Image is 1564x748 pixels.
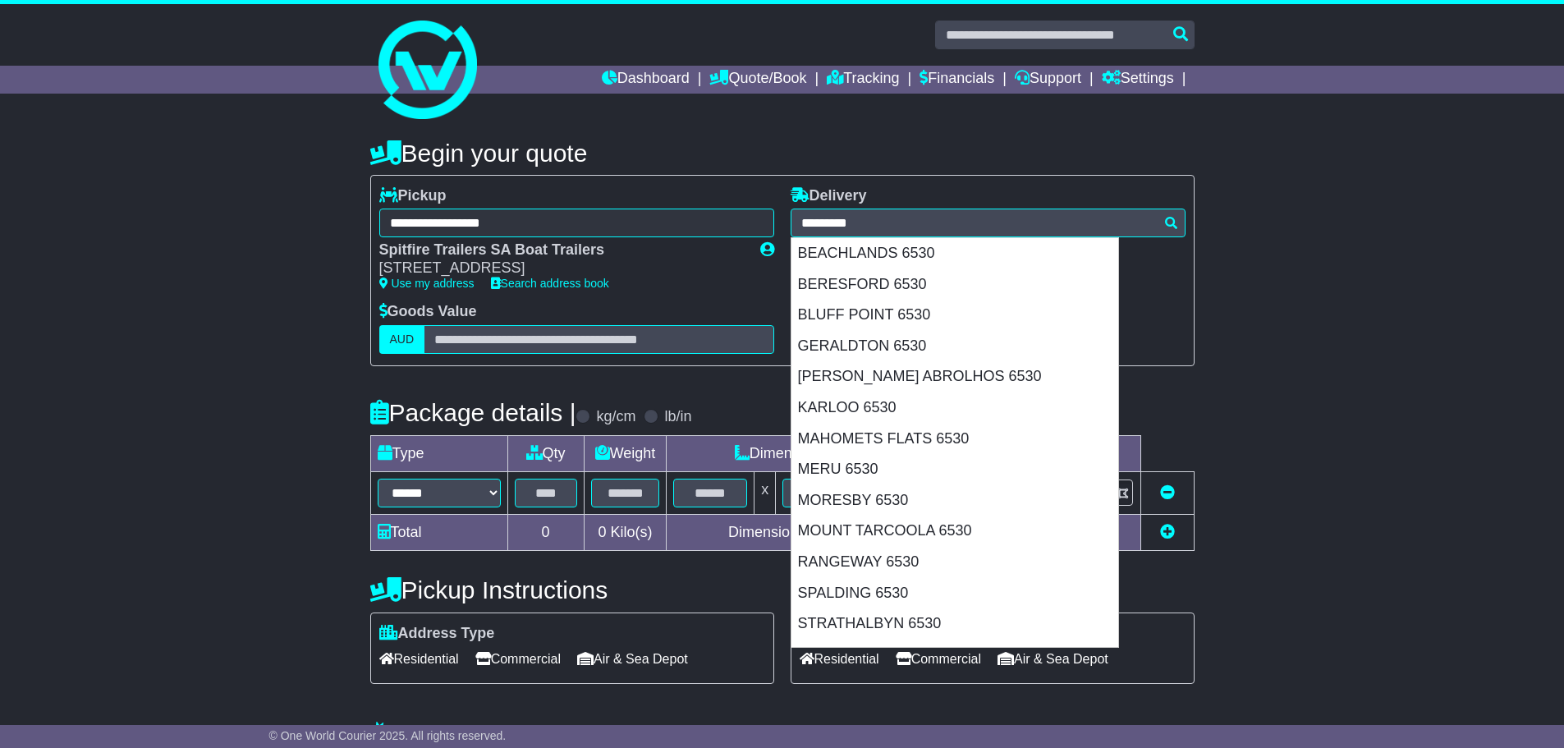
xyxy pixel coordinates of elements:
[370,576,774,603] h4: Pickup Instructions
[791,269,1118,301] div: BERESFORD 6530
[791,392,1118,424] div: KARLOO 6530
[791,640,1118,671] div: [GEOGRAPHIC_DATA] 6530
[596,408,635,426] label: kg/cm
[800,646,879,672] span: Residential
[667,514,972,550] td: Dimensions in Centimetre(s)
[791,454,1118,485] div: MERU 6530
[491,277,609,290] a: Search address book
[379,241,744,259] div: Spitfire Trailers SA Boat Trailers
[791,238,1118,269] div: BEACHLANDS 6530
[791,424,1118,455] div: MAHOMETS FLATS 6530
[791,516,1118,547] div: MOUNT TARCOOLA 6530
[1102,66,1174,94] a: Settings
[791,608,1118,640] div: STRATHALBYN 6530
[1160,524,1175,540] a: Add new item
[667,435,972,471] td: Dimensions (L x W x H)
[598,524,606,540] span: 0
[370,721,1195,748] h4: Warranty & Insurance
[507,435,584,471] td: Qty
[379,625,495,643] label: Address Type
[379,303,477,321] label: Goods Value
[754,471,776,514] td: x
[791,187,867,205] label: Delivery
[370,140,1195,167] h4: Begin your quote
[269,729,507,742] span: © One World Courier 2025. All rights reserved.
[379,259,744,278] div: [STREET_ADDRESS]
[370,399,576,426] h4: Package details |
[577,646,688,672] span: Air & Sea Depot
[370,514,507,550] td: Total
[370,435,507,471] td: Type
[827,66,899,94] a: Tracking
[709,66,806,94] a: Quote/Book
[379,325,425,354] label: AUD
[998,646,1108,672] span: Air & Sea Depot
[896,646,981,672] span: Commercial
[791,331,1118,362] div: GERALDTON 6530
[507,514,584,550] td: 0
[791,485,1118,516] div: MORESBY 6530
[791,547,1118,578] div: RANGEWAY 6530
[791,209,1186,237] typeahead: Please provide city
[379,277,475,290] a: Use my address
[379,646,459,672] span: Residential
[1160,484,1175,501] a: Remove this item
[791,300,1118,331] div: BLUFF POINT 6530
[920,66,994,94] a: Financials
[664,408,691,426] label: lb/in
[379,187,447,205] label: Pickup
[791,578,1118,609] div: SPALDING 6530
[1015,66,1081,94] a: Support
[602,66,690,94] a: Dashboard
[791,361,1118,392] div: [PERSON_NAME] ABROLHOS 6530
[475,646,561,672] span: Commercial
[584,514,667,550] td: Kilo(s)
[584,435,667,471] td: Weight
